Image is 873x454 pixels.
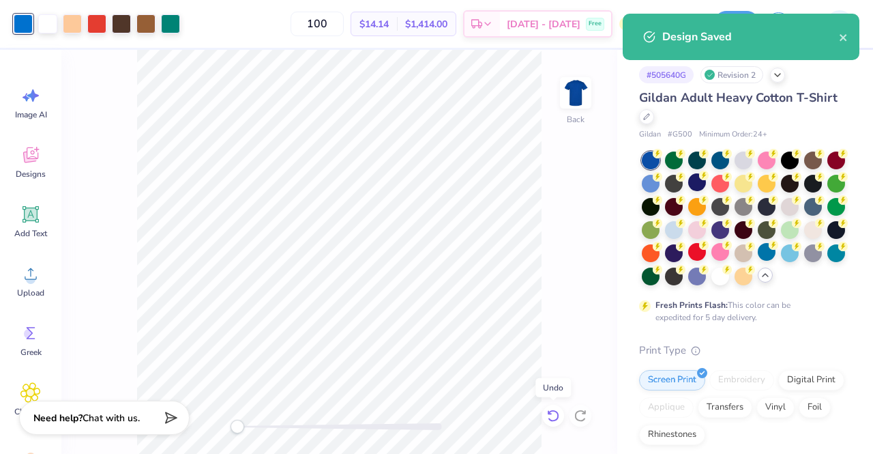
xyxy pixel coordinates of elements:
strong: Need help? [33,412,83,425]
div: # 505640G [639,66,694,83]
span: $1,414.00 [405,17,447,31]
span: Image AI [15,109,47,120]
span: Gildan Adult Heavy Cotton T-Shirt [639,89,838,106]
span: $14.14 [359,17,389,31]
img: Back [562,79,589,107]
span: Clipart & logos [8,406,53,428]
span: Greek [20,347,42,358]
span: Designs [16,169,46,180]
span: # G500 [668,129,692,141]
div: Screen Print [639,370,705,391]
div: Undo [535,378,571,397]
div: Accessibility label [231,420,244,434]
span: Free [589,19,602,29]
div: Design Saved [662,29,839,45]
div: Vinyl [756,397,795,418]
strong: Fresh Prints Flash: [655,300,728,311]
span: Chat with us. [83,412,140,425]
img: Huda Nadeem [826,10,853,38]
div: Foil [799,397,831,418]
div: Revision 2 [700,66,763,83]
div: Rhinestones [639,425,705,445]
div: Digital Print [778,370,844,391]
div: Applique [639,397,694,418]
span: Add Text [14,228,47,239]
span: Upload [17,287,44,298]
input: Untitled Design [640,10,707,38]
span: Minimum Order: 24 + [699,129,767,141]
div: Transfers [698,397,752,418]
div: This color can be expedited for 5 day delivery. [655,299,823,324]
div: Embroidery [709,370,774,391]
a: HN [801,10,859,38]
button: close [839,29,848,45]
div: Back [567,113,585,126]
div: Print Type [639,343,846,358]
span: [DATE] - [DATE] [507,17,580,31]
span: Gildan [639,129,661,141]
input: – – [291,12,344,36]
